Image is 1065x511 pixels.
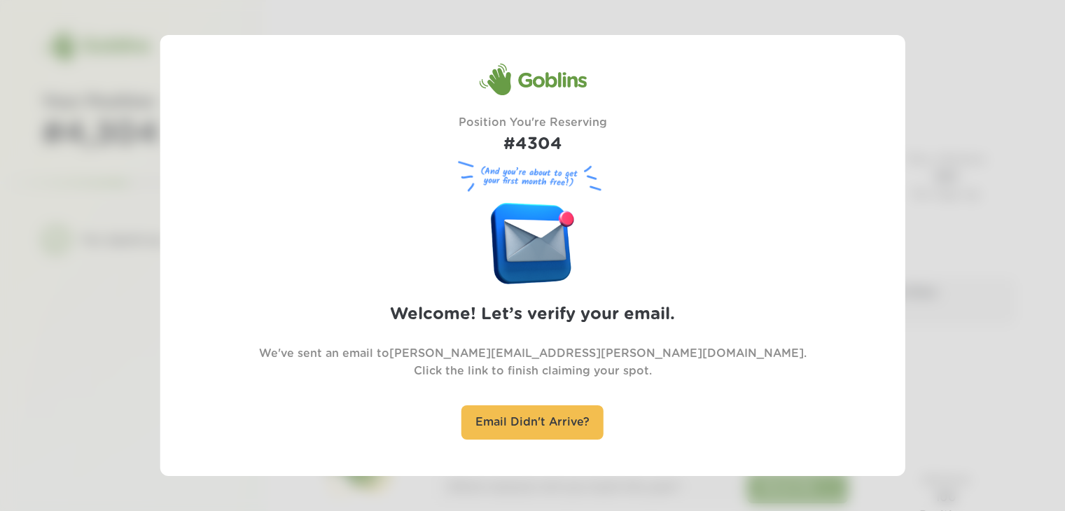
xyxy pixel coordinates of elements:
div: Goblins [479,63,587,97]
figure: (And you’re about to get your first month free!) [452,157,613,196]
p: We've sent an email to [PERSON_NAME][EMAIL_ADDRESS][PERSON_NAME][DOMAIN_NAME] . Click the link to... [259,345,807,380]
div: Email Didn't Arrive? [461,405,604,440]
div: Position You're Reserving [459,114,607,157]
h2: Welcome! Let’s verify your email. [390,302,675,328]
h1: #4304 [459,132,607,157]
